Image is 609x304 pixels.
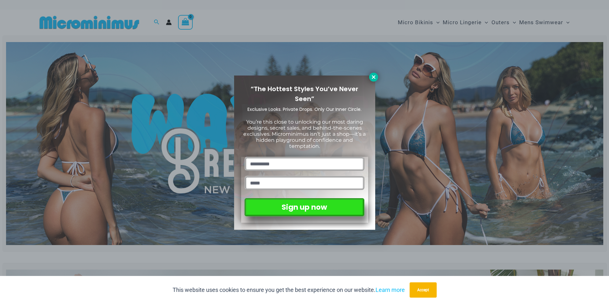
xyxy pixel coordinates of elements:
button: Close [369,73,378,82]
span: You’re this close to unlocking our most daring designs, secret sales, and behind-the-scenes exclu... [243,119,366,149]
span: “The Hottest Styles You’ve Never Seen” [251,84,358,103]
a: Learn more [376,286,405,293]
button: Sign up now [245,198,364,216]
span: Exclusive Looks. Private Drops. Only Our Inner Circle. [247,106,362,112]
p: This website uses cookies to ensure you get the best experience on our website. [173,285,405,295]
button: Accept [410,282,437,298]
